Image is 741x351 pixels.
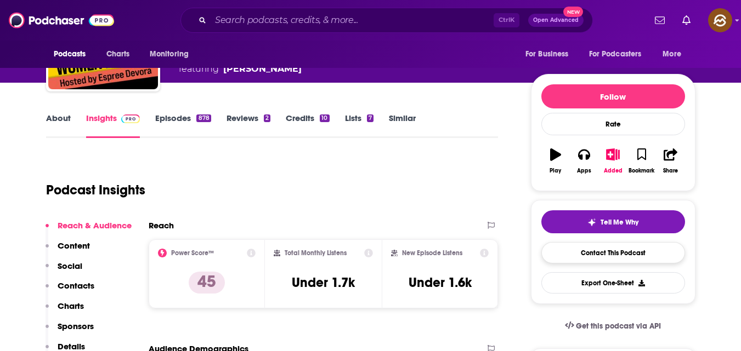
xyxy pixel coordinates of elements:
[227,113,270,138] a: Reviews2
[223,62,302,76] div: [PERSON_NAME]
[58,321,94,331] p: Sponsors
[46,113,71,138] a: About
[58,280,94,291] p: Contacts
[525,47,569,62] span: For Business
[121,114,140,123] img: Podchaser Pro
[46,240,90,261] button: Content
[99,44,137,65] a: Charts
[180,8,593,33] div: Search podcasts, credits, & more...
[708,8,732,32] img: User Profile
[589,47,642,62] span: For Podcasters
[58,240,90,251] p: Content
[655,44,695,65] button: open menu
[292,274,355,291] h3: Under 1.7k
[46,321,94,341] button: Sponsors
[518,44,582,65] button: open menu
[389,113,416,138] a: Similar
[86,113,140,138] a: InsightsPodchaser Pro
[150,47,189,62] span: Monitoring
[541,242,685,263] a: Contact This Podcast
[708,8,732,32] button: Show profile menu
[651,11,669,30] a: Show notifications dropdown
[46,44,100,65] button: open menu
[179,62,398,76] span: featuring
[708,8,732,32] span: Logged in as hey85204
[541,84,685,108] button: Follow
[598,141,627,181] button: Added
[541,272,685,294] button: Export One-Sheet
[46,301,84,321] button: Charts
[46,280,94,301] button: Contacts
[629,168,654,174] div: Bookmark
[189,272,225,294] p: 45
[541,210,685,233] button: tell me why sparkleTell Me Why
[149,220,174,231] h2: Reach
[46,182,145,198] h1: Podcast Insights
[106,47,130,62] span: Charts
[627,141,656,181] button: Bookmark
[58,301,84,311] p: Charts
[142,44,203,65] button: open menu
[556,313,670,340] a: Get this podcast via API
[563,7,583,17] span: New
[533,18,579,23] span: Open Advanced
[541,113,685,135] div: Rate
[570,141,598,181] button: Apps
[46,220,132,240] button: Reach & Audience
[577,168,591,174] div: Apps
[663,47,681,62] span: More
[678,11,695,30] a: Show notifications dropdown
[582,44,658,65] button: open menu
[196,114,211,122] div: 878
[171,249,214,257] h2: Power Score™
[656,141,685,181] button: Share
[550,168,561,174] div: Play
[528,14,584,27] button: Open AdvancedNew
[46,261,82,281] button: Social
[286,113,329,138] a: Credits10
[601,218,638,227] span: Tell Me Why
[663,168,678,174] div: Share
[367,114,374,122] div: 7
[494,13,519,27] span: Ctrl K
[541,141,570,181] button: Play
[264,114,270,122] div: 2
[54,47,86,62] span: Podcasts
[155,113,211,138] a: Episodes878
[211,11,494,29] input: Search podcasts, credits, & more...
[604,168,623,174] div: Added
[402,249,462,257] h2: New Episode Listens
[345,113,374,138] a: Lists7
[58,261,82,271] p: Social
[58,220,132,231] p: Reach & Audience
[587,218,596,227] img: tell me why sparkle
[576,321,661,331] span: Get this podcast via API
[409,274,472,291] h3: Under 1.6k
[9,10,114,31] img: Podchaser - Follow, Share and Rate Podcasts
[285,249,347,257] h2: Total Monthly Listens
[320,114,329,122] div: 10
